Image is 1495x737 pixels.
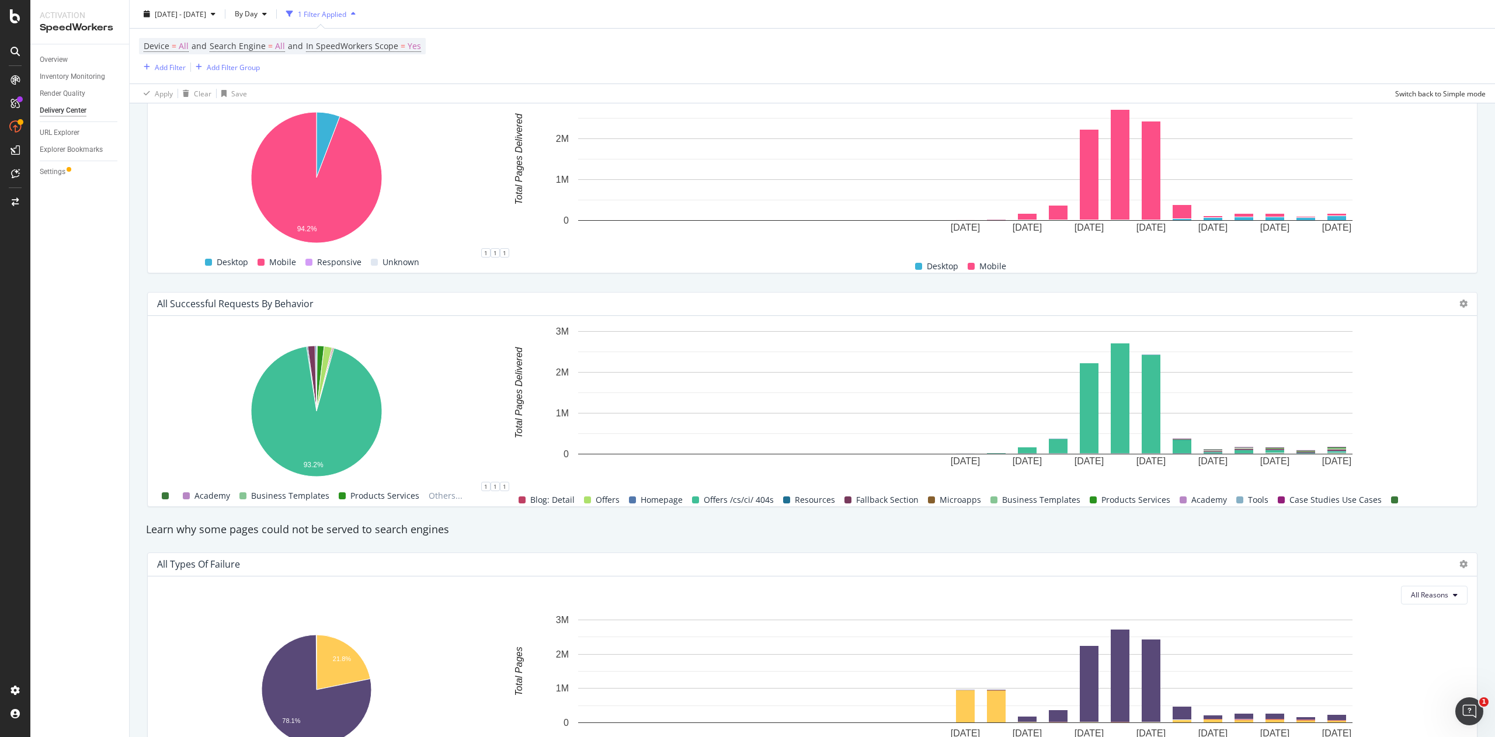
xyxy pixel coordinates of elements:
a: Explorer Bookmarks [40,144,121,156]
a: Delivery Center [40,105,121,117]
a: URL Explorer [40,127,121,139]
svg: A chart. [481,325,1449,479]
a: Settings [40,166,121,178]
div: 1 [481,482,491,491]
div: Explorer Bookmarks [40,144,103,156]
text: [DATE] [1013,223,1042,232]
text: Total Pages Delivered [514,113,524,204]
text: 3M [556,326,569,336]
span: Tools [1248,493,1268,507]
text: [DATE] [1075,456,1104,466]
div: Delivery Center [40,105,86,117]
text: 2M [556,134,569,144]
span: 1 [1479,697,1489,707]
text: [DATE] [1260,456,1289,466]
span: Products Services [350,489,419,503]
button: Save [217,84,247,103]
text: Total Pages Delivered [514,346,524,438]
text: 0 [564,215,569,225]
iframe: Intercom live chat [1455,697,1483,725]
a: Overview [40,54,121,66]
span: Case Studies Use Cases [1289,493,1382,507]
a: Render Quality [40,88,121,100]
span: All [275,38,285,54]
div: Inventory Monitoring [40,71,105,83]
span: and [192,40,207,51]
text: 2M [556,649,569,659]
span: Yes [408,38,421,54]
div: SpeedWorkers [40,21,120,34]
button: Add Filter Group [191,60,260,74]
div: 1 Filter Applied [298,9,346,19]
text: 1M [556,683,569,693]
div: Apply [155,88,173,98]
span: Business Templates [251,489,329,503]
text: [DATE] [1198,456,1228,466]
text: 3M [556,615,569,625]
text: 1M [556,408,569,418]
div: Add Filter [155,62,186,72]
text: [DATE] [1013,456,1042,466]
span: Offers [596,493,620,507]
span: Fallback Section [856,493,919,507]
div: 1 [500,248,509,258]
span: Search Engine [210,40,266,51]
button: All Reasons [1401,586,1468,604]
span: and [288,40,303,51]
div: Add Filter Group [207,62,260,72]
span: All [179,38,189,54]
span: Academy [1191,493,1227,507]
text: 1M [556,175,569,185]
a: Inventory Monitoring [40,71,121,83]
div: Save [231,88,247,98]
text: [DATE] [1322,456,1351,466]
button: Add Filter [139,60,186,74]
span: Academy [194,489,230,503]
div: Settings [40,166,65,178]
div: Learn why some pages could not be served to search engines [140,522,1484,537]
div: Overview [40,54,68,66]
span: Desktop [927,259,958,273]
div: 1 [500,482,509,491]
span: By Day [230,9,258,19]
span: Desktop [217,255,248,269]
text: 78.1% [282,717,300,724]
svg: A chart. [157,106,477,252]
text: 93.2% [304,461,324,469]
span: Homepage [641,493,683,507]
text: [DATE] [1075,223,1104,232]
div: 1 [491,482,500,491]
text: 0 [564,718,569,728]
svg: A chart. [157,340,477,485]
text: [DATE] [1136,456,1166,466]
span: Mobile [979,259,1006,273]
span: [DATE] - [DATE] [155,9,206,19]
span: Unknown [383,255,419,269]
text: [DATE] [951,223,980,232]
span: = [268,40,273,51]
span: Resources [795,493,835,507]
div: All Successful Requests by Behavior [157,298,314,310]
div: Render Quality [40,88,85,100]
text: 2M [556,367,569,377]
span: Microapps [940,493,981,507]
span: Responsive [317,255,361,269]
text: [DATE] [1260,223,1289,232]
text: [DATE] [951,456,980,466]
span: Offers /cs/ci/ 404s [704,493,774,507]
svg: A chart. [481,92,1449,246]
span: Business Templates [1002,493,1080,507]
span: All Reasons [1411,590,1448,600]
button: 1 Filter Applied [281,5,360,23]
span: = [401,40,405,51]
span: Others... [424,489,467,503]
span: Products Services [1101,493,1170,507]
text: 94.2% [297,225,317,233]
div: Clear [194,88,211,98]
text: [DATE] [1136,223,1166,232]
span: Device [144,40,169,51]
